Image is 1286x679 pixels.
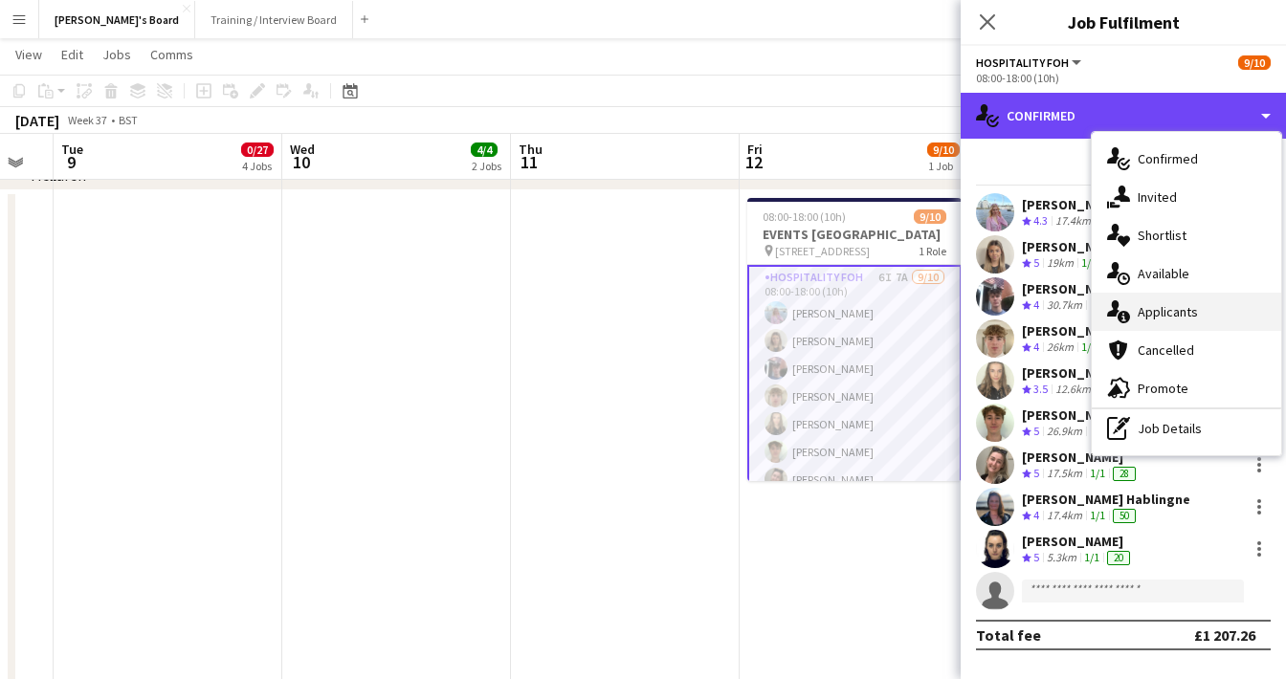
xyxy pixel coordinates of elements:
[8,42,50,67] a: View
[1052,382,1095,398] div: 12.6km
[1092,409,1281,448] div: Job Details
[1022,280,1140,297] div: [PERSON_NAME]
[1113,467,1136,481] div: 28
[1107,551,1130,565] div: 20
[1033,424,1039,438] span: 5
[1092,178,1281,216] div: Invited
[1033,339,1039,354] span: 4
[1092,369,1281,407] div: Promote
[519,141,543,158] span: Thu
[1081,255,1097,270] app-skills-label: 1/1
[1194,625,1255,645] div: £1 207.26
[1092,293,1281,331] div: Applicants
[472,159,501,173] div: 2 Jobs
[1033,255,1039,270] span: 5
[976,625,1041,645] div: Total fee
[63,113,111,127] span: Week 37
[516,151,543,173] span: 11
[1113,509,1136,523] div: 50
[747,265,962,583] app-card-role: Hospitality FOH6I7A9/1008:00-18:00 (10h)[PERSON_NAME][PERSON_NAME][PERSON_NAME][PERSON_NAME][PERS...
[1090,424,1105,438] app-skills-label: 1/1
[1022,449,1140,466] div: [PERSON_NAME]
[1090,508,1105,522] app-skills-label: 1/1
[976,55,1069,70] span: Hospitality FOH
[1033,213,1048,228] span: 4.3
[241,142,274,157] span: 0/27
[1022,406,1140,424] div: [PERSON_NAME]
[54,42,91,67] a: Edit
[119,113,138,127] div: BST
[39,1,195,38] button: [PERSON_NAME]'s Board
[1022,322,1131,339] div: [PERSON_NAME]
[1043,297,1086,314] div: 30.7km
[1092,216,1281,254] div: Shortlist
[242,159,273,173] div: 4 Jobs
[1022,533,1134,550] div: [PERSON_NAME]
[763,209,846,224] span: 08:00-18:00 (10h)
[1043,339,1077,356] div: 26km
[976,71,1271,85] div: 08:00-18:00 (10h)
[195,1,353,38] button: Training / Interview Board
[919,244,946,258] span: 1 Role
[1043,466,1086,482] div: 17.5km
[471,142,498,157] span: 4/4
[150,46,193,63] span: Comms
[290,141,315,158] span: Wed
[1043,255,1077,272] div: 19km
[747,198,962,481] app-job-card: 08:00-18:00 (10h)9/10EVENTS [GEOGRAPHIC_DATA] [STREET_ADDRESS]1 RoleHospitality FOH6I7A9/1008:00-...
[1022,364,1148,382] div: [PERSON_NAME]
[1092,254,1281,293] div: Available
[961,10,1286,34] h3: Job Fulfilment
[747,141,763,158] span: Fri
[102,46,131,63] span: Jobs
[775,244,870,258] span: [STREET_ADDRESS]
[914,209,946,224] span: 9/10
[15,46,42,63] span: View
[1033,382,1048,396] span: 3.5
[1043,508,1086,524] div: 17.4km
[1043,550,1080,566] div: 5.3km
[1022,196,1148,213] div: [PERSON_NAME]
[927,142,960,157] span: 9/10
[1092,331,1281,369] div: Cancelled
[976,55,1084,70] button: Hospitality FOH
[1081,339,1097,354] app-skills-label: 1/1
[143,42,201,67] a: Comms
[287,151,315,173] span: 10
[1084,550,1099,564] app-skills-label: 1/1
[58,151,83,173] span: 9
[1092,140,1281,178] div: Confirmed
[1043,424,1086,440] div: 26.9km
[1033,297,1039,312] span: 4
[61,46,83,63] span: Edit
[1022,491,1190,508] div: [PERSON_NAME] Hablingne
[1238,55,1271,70] span: 9/10
[1033,508,1039,522] span: 4
[1022,238,1131,255] div: [PERSON_NAME]
[1090,466,1105,480] app-skills-label: 1/1
[1033,466,1039,480] span: 5
[744,151,763,173] span: 12
[1052,213,1095,230] div: 17.4km
[1033,550,1039,564] span: 5
[1090,297,1105,312] app-skills-label: 1/1
[747,226,962,243] h3: EVENTS [GEOGRAPHIC_DATA]
[961,93,1286,139] div: Confirmed
[928,159,959,173] div: 1 Job
[95,42,139,67] a: Jobs
[61,141,83,158] span: Tue
[15,111,59,130] div: [DATE]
